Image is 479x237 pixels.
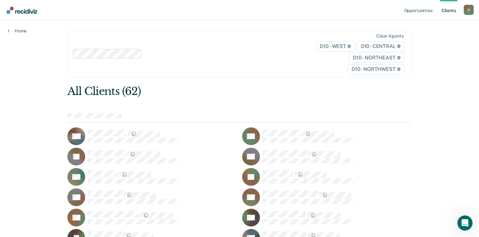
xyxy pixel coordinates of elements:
div: D [464,5,474,15]
span: D10 - NORTHWEST [347,64,405,74]
span: D10 - NORTHEAST [349,53,405,63]
button: Profile dropdown button [464,5,474,15]
div: All Clients (62) [67,85,343,98]
span: D10 - CENTRAL [357,41,405,51]
iframe: Intercom live chat [457,215,473,231]
span: D10 - WEST [316,41,355,51]
img: Recidiviz [7,7,37,14]
div: Clear agents [376,33,403,39]
a: Home [8,28,27,34]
